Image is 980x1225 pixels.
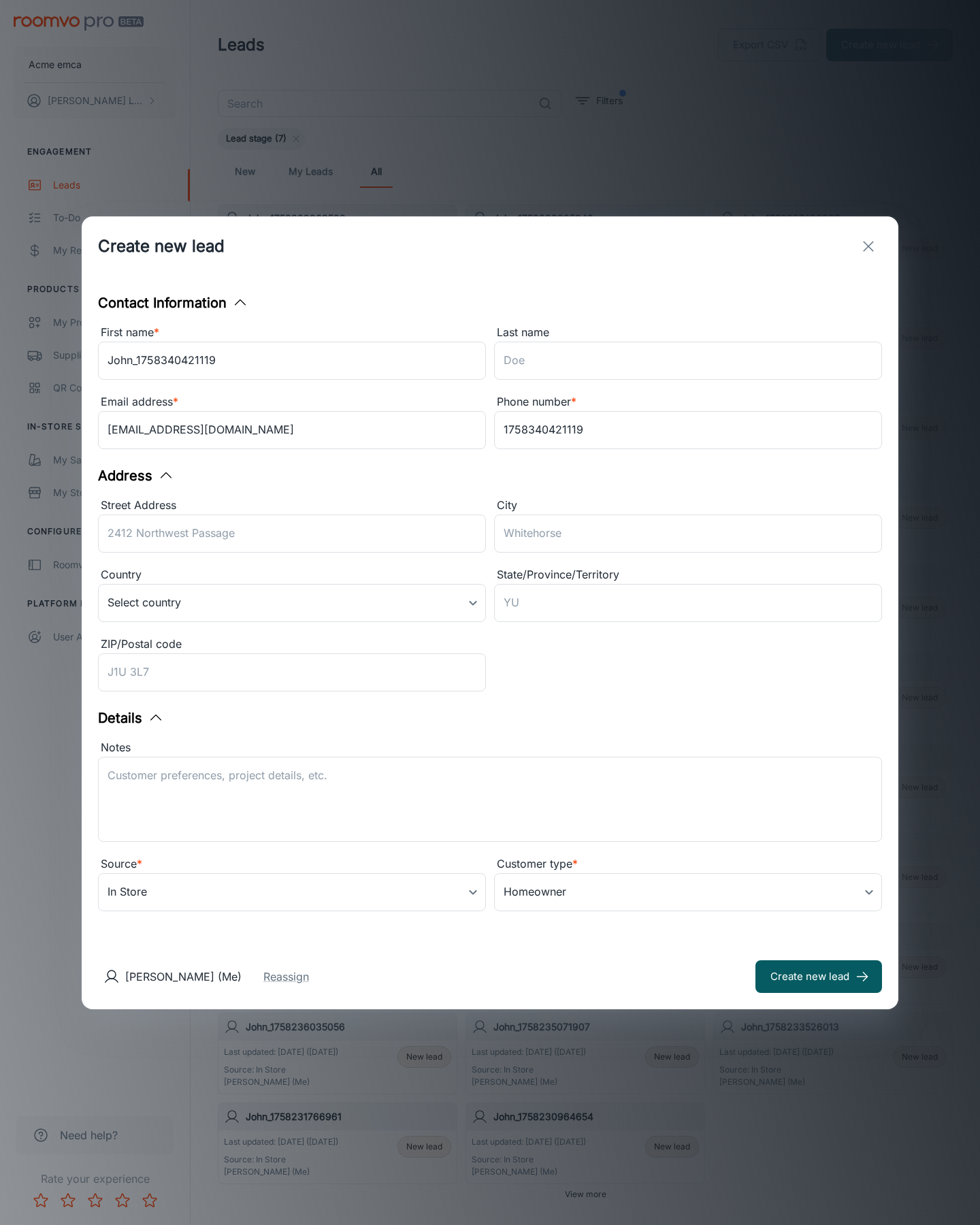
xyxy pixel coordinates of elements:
[98,293,248,313] button: Contact Information
[494,855,882,873] div: Customer type
[494,497,882,514] div: City
[98,324,486,342] div: First name
[98,739,882,757] div: Notes
[98,514,486,553] input: 2412 Northwest Passage
[98,342,486,380] input: John
[98,566,486,584] div: Country
[98,708,164,728] button: Details
[98,873,486,911] div: In Store
[98,465,174,486] button: Address
[494,566,882,584] div: State/Province/Territory
[98,497,486,514] div: Street Address
[755,960,882,993] button: Create new lead
[125,968,242,985] p: [PERSON_NAME] (Me)
[98,653,486,691] input: J1U 3L7
[98,855,486,873] div: Source
[494,324,882,342] div: Last name
[855,233,882,260] button: exit
[98,234,225,259] h1: Create new lead
[494,514,882,553] input: Whitehorse
[494,393,882,411] div: Phone number
[98,636,486,653] div: ZIP/Postal code
[98,393,486,411] div: Email address
[494,411,882,449] input: +1 439-123-4567
[494,342,882,380] input: Doe
[98,411,486,449] input: myname@example.com
[494,584,882,622] input: YU
[98,584,486,622] div: Select country
[263,968,309,985] button: Reassign
[494,873,882,911] div: Homeowner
